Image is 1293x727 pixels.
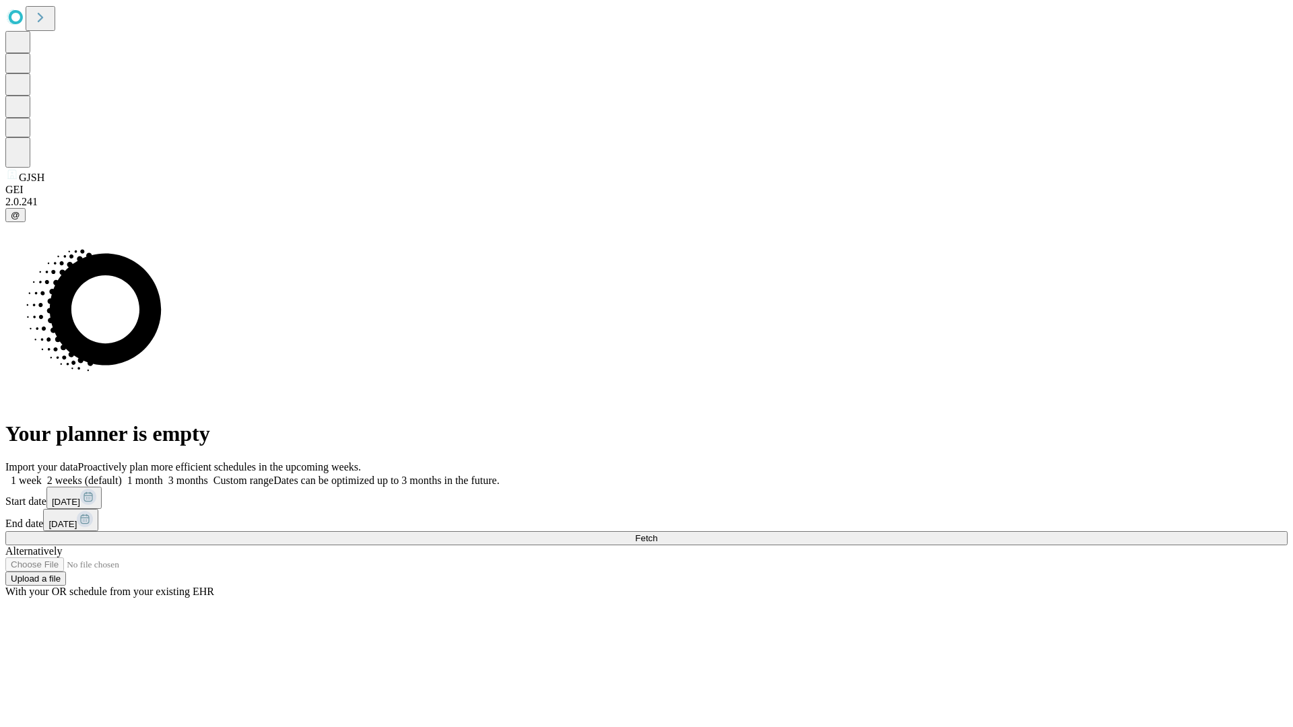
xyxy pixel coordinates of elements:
button: Fetch [5,531,1288,545]
span: [DATE] [52,497,80,507]
h1: Your planner is empty [5,421,1288,446]
button: Upload a file [5,572,66,586]
button: @ [5,208,26,222]
span: Import your data [5,461,78,473]
span: With your OR schedule from your existing EHR [5,586,214,597]
span: Fetch [635,533,657,543]
div: End date [5,509,1288,531]
span: Dates can be optimized up to 3 months in the future. [273,475,499,486]
div: GEI [5,184,1288,196]
button: [DATE] [43,509,98,531]
div: Start date [5,487,1288,509]
span: Alternatively [5,545,62,557]
span: 3 months [168,475,208,486]
span: 2 weeks (default) [47,475,122,486]
span: [DATE] [48,519,77,529]
span: Custom range [213,475,273,486]
span: GJSH [19,172,44,183]
span: @ [11,210,20,220]
span: Proactively plan more efficient schedules in the upcoming weeks. [78,461,361,473]
span: 1 week [11,475,42,486]
span: 1 month [127,475,163,486]
button: [DATE] [46,487,102,509]
div: 2.0.241 [5,196,1288,208]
